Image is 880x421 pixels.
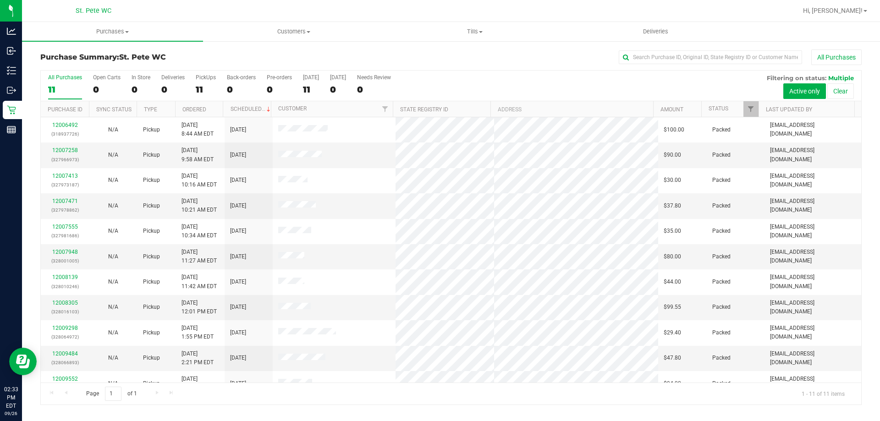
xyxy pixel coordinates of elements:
[161,74,185,81] div: Deliveries
[46,155,83,164] p: (327966973)
[9,348,37,375] iframe: Resource center
[52,198,78,204] a: 12007471
[108,252,118,261] button: N/A
[143,328,160,337] span: Pickup
[770,172,856,189] span: [EMAIL_ADDRESS][DOMAIN_NAME]
[303,84,319,95] div: 11
[664,303,681,312] span: $99.55
[52,325,78,331] a: 12009298
[490,101,653,117] th: Address
[108,152,118,158] span: Not Applicable
[230,176,246,185] span: [DATE]
[108,304,118,310] span: Not Applicable
[385,27,565,36] span: Tills
[108,227,118,235] button: N/A
[7,125,16,134] inline-svg: Reports
[4,410,18,417] p: 09/26
[108,354,118,362] button: N/A
[52,173,78,179] a: 12007413
[7,105,16,115] inline-svg: Retail
[231,106,272,112] a: Scheduled
[46,307,83,316] p: (328016103)
[181,223,217,240] span: [DATE] 10:34 AM EDT
[108,126,118,134] button: N/A
[203,27,384,36] span: Customers
[144,106,157,113] a: Type
[664,354,681,362] span: $47.80
[108,379,118,388] button: N/A
[267,84,292,95] div: 0
[230,252,246,261] span: [DATE]
[181,273,217,290] span: [DATE] 11:42 AM EDT
[108,228,118,234] span: Not Applicable
[46,257,83,265] p: (328001005)
[230,151,246,159] span: [DATE]
[664,151,681,159] span: $90.00
[664,379,681,388] span: $94.00
[182,106,206,113] a: Ordered
[52,224,78,230] a: 12007555
[770,299,856,316] span: [EMAIL_ADDRESS][DOMAIN_NAME]
[230,202,246,210] span: [DATE]
[96,106,132,113] a: Sync Status
[770,248,856,265] span: [EMAIL_ADDRESS][DOMAIN_NAME]
[46,206,83,214] p: (327978862)
[48,106,82,113] a: Purchase ID
[108,151,118,159] button: N/A
[378,101,393,117] a: Filter
[181,350,214,367] span: [DATE] 2:21 PM EDT
[108,303,118,312] button: N/A
[143,227,160,235] span: Pickup
[712,151,731,159] span: Packed
[181,324,214,341] span: [DATE] 1:55 PM EDT
[93,84,121,95] div: 0
[230,303,246,312] span: [DATE]
[108,126,118,133] span: Not Applicable
[52,350,78,357] a: 12009484
[52,274,78,280] a: 12008139
[108,328,118,337] button: N/A
[108,177,118,183] span: Not Applicable
[40,53,314,61] h3: Purchase Summary:
[227,74,256,81] div: Back-orders
[143,379,160,388] span: Pickup
[76,7,111,15] span: St. Pete WC
[108,380,118,387] span: Not Applicable
[400,106,448,113] a: State Registry ID
[105,387,121,401] input: 1
[827,83,854,99] button: Clear
[48,84,82,95] div: 11
[770,273,856,290] span: [EMAIL_ADDRESS][DOMAIN_NAME]
[181,146,214,164] span: [DATE] 9:58 AM EDT
[712,227,731,235] span: Packed
[22,22,203,41] a: Purchases
[357,74,391,81] div: Needs Review
[7,46,16,55] inline-svg: Inbound
[143,202,160,210] span: Pickup
[712,354,731,362] span: Packed
[203,22,384,41] a: Customers
[181,299,217,316] span: [DATE] 12:01 PM EDT
[78,387,144,401] span: Page of 1
[132,84,150,95] div: 0
[46,282,83,291] p: (328010246)
[46,358,83,367] p: (328066893)
[22,27,203,36] span: Purchases
[4,385,18,410] p: 02:33 PM EDT
[143,176,160,185] span: Pickup
[48,74,82,81] div: All Purchases
[7,86,16,95] inline-svg: Outbound
[565,22,746,41] a: Deliveries
[803,7,863,14] span: Hi, [PERSON_NAME]!
[664,202,681,210] span: $37.80
[52,147,78,153] a: 12007258
[770,146,856,164] span: [EMAIL_ADDRESS][DOMAIN_NAME]
[108,202,118,209] span: Not Applicable
[108,253,118,260] span: Not Applicable
[132,74,150,81] div: In Store
[330,74,346,81] div: [DATE]
[770,324,856,341] span: [EMAIL_ADDRESS][DOMAIN_NAME]
[108,329,118,336] span: Not Applicable
[770,350,856,367] span: [EMAIL_ADDRESS][DOMAIN_NAME]
[664,227,681,235] span: $35.00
